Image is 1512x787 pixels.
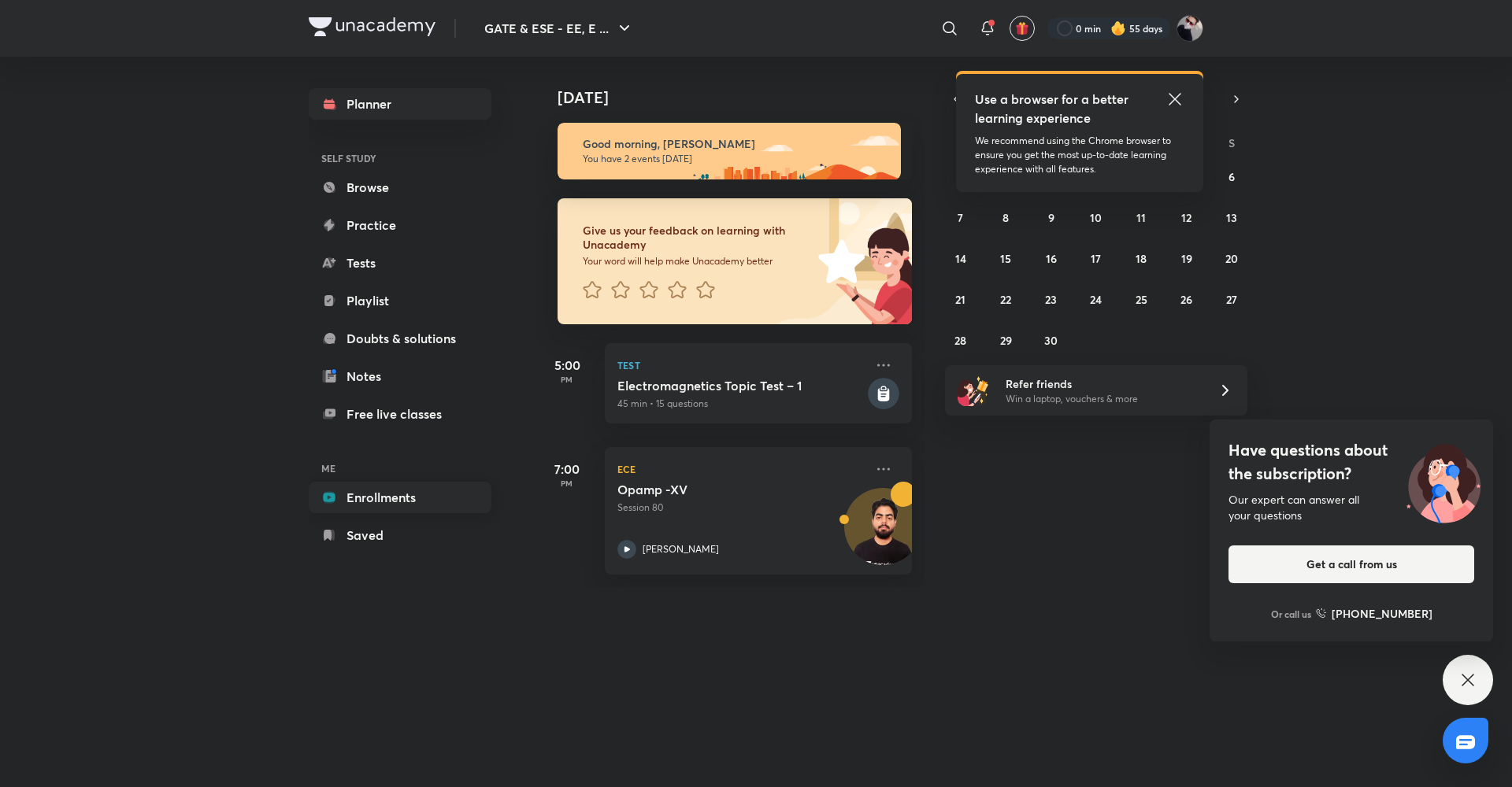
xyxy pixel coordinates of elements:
a: Enrollments [309,482,491,513]
abbr: September 14, 2025 [955,251,966,266]
button: September 29, 2025 [993,327,1018,353]
abbr: September 8, 2025 [1002,210,1009,225]
abbr: September 21, 2025 [955,292,965,307]
button: September 22, 2025 [993,286,1018,312]
abbr: September 22, 2025 [1000,292,1011,307]
button: September 6, 2025 [1219,164,1244,189]
abbr: September 17, 2025 [1091,251,1101,266]
abbr: September 20, 2025 [1225,251,1238,266]
button: September 7, 2025 [948,205,973,230]
h5: 5:00 [535,356,598,375]
button: September 13, 2025 [1219,205,1244,230]
button: September 19, 2025 [1174,246,1199,271]
h4: [DATE] [558,88,928,107]
abbr: September 10, 2025 [1090,210,1102,225]
p: PM [535,375,598,384]
button: GATE & ESE - EE, E ... [475,13,643,44]
a: Company Logo [309,17,435,40]
h6: ME [309,455,491,482]
button: avatar [1010,16,1035,41]
button: September 8, 2025 [993,205,1018,230]
img: Avatar [845,497,921,572]
abbr: Saturday [1228,135,1235,150]
button: September 11, 2025 [1128,205,1154,230]
abbr: September 18, 2025 [1136,251,1147,266]
img: avatar [1015,21,1029,35]
button: September 30, 2025 [1039,327,1064,353]
p: You have 2 events [DATE] [583,153,887,165]
abbr: September 6, 2025 [1228,169,1235,184]
h5: 7:00 [535,460,598,478]
button: September 14, 2025 [948,246,973,271]
p: We recommend using the Chrome browser to ensure you get the most up-to-date learning experience w... [975,134,1184,176]
button: September 15, 2025 [993,246,1018,271]
h5: Use a browser for a better learning experience [975,90,1132,127]
a: [PHONE_NUMBER] [1316,605,1432,622]
img: feedback_image [765,198,912,324]
button: September 20, 2025 [1219,246,1244,271]
a: Free live classes [309,398,491,430]
p: ECE [617,460,865,478]
a: Planner [309,88,491,120]
h6: Refer friends [1006,375,1199,392]
button: September 16, 2025 [1039,246,1064,271]
a: Tests [309,247,491,279]
div: Our expert can answer all your questions [1228,492,1474,523]
img: streak [1110,20,1126,36]
button: September 23, 2025 [1039,286,1064,312]
p: [PERSON_NAME] [643,542,719,556]
h6: [PHONE_NUMBER] [1332,605,1432,622]
img: Company Logo [309,17,435,36]
h5: Opamp -XV [617,482,813,497]
a: Notes [309,360,491,392]
abbr: September 23, 2025 [1045,292,1057,307]
abbr: September 24, 2025 [1090,292,1102,307]
abbr: September 28, 2025 [954,333,966,348]
p: Or call us [1271,607,1311,621]
abbr: September 15, 2025 [1000,251,1011,266]
a: Browse [309,172,491,203]
button: September 25, 2025 [1128,286,1154,312]
p: PM [535,478,598,488]
img: morning [558,123,901,179]
abbr: September 25, 2025 [1136,292,1147,307]
button: September 26, 2025 [1174,286,1199,312]
abbr: September 13, 2025 [1226,210,1237,225]
button: September 12, 2025 [1174,205,1199,230]
a: Practice [309,209,491,241]
abbr: September 27, 2025 [1226,292,1237,307]
h6: Good morning, [PERSON_NAME] [583,137,887,151]
p: 45 min • 15 questions [617,397,865,411]
img: referral [958,375,989,406]
h6: SELF STUDY [309,145,491,172]
button: Get a call from us [1228,545,1474,583]
button: September 10, 2025 [1084,205,1109,230]
p: Session 80 [617,501,865,515]
abbr: September 26, 2025 [1180,292,1192,307]
h5: Electromagnetics Topic Test – 1 [617,378,865,393]
button: September 27, 2025 [1219,286,1244,312]
a: Playlist [309,285,491,316]
button: September 24, 2025 [1084,286,1109,312]
abbr: September 12, 2025 [1181,210,1191,225]
p: Test [617,356,865,375]
button: September 9, 2025 [1039,205,1064,230]
a: Saved [309,519,491,551]
p: Win a laptop, vouchers & more [1006,392,1199,406]
abbr: September 11, 2025 [1136,210,1146,225]
a: Doubts & solutions [309,323,491,354]
abbr: September 30, 2025 [1044,333,1058,348]
button: September 18, 2025 [1128,246,1154,271]
img: ttu_illustration_new.svg [1394,438,1493,523]
img: Ashutosh Tripathi [1177,15,1203,42]
h6: Give us your feedback on learning with Unacademy [583,224,813,252]
abbr: September 19, 2025 [1181,251,1192,266]
p: Your word will help make Unacademy better [583,255,813,268]
abbr: September 29, 2025 [1000,333,1012,348]
button: September 21, 2025 [948,286,973,312]
abbr: September 9, 2025 [1048,210,1054,225]
abbr: September 7, 2025 [958,210,963,225]
button: September 28, 2025 [948,327,973,353]
h4: Have questions about the subscription? [1228,438,1474,486]
button: September 17, 2025 [1084,246,1109,271]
